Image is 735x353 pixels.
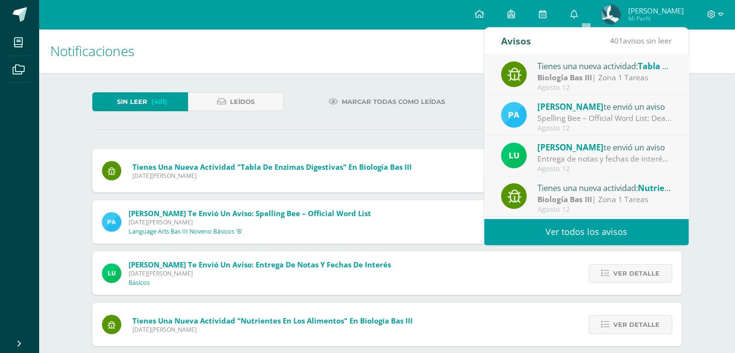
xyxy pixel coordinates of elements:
div: te envió un aviso [537,141,672,153]
p: Language Arts Bas III Noveno Básicos 'B' [129,228,243,235]
span: [PERSON_NAME] te envió un aviso: Entrega de notas y fechas de interés [129,260,391,269]
a: Ver todos los avisos [484,219,689,245]
img: f699e455cfe0b6205fbd7994ff7a8509.png [601,5,620,24]
span: [DATE][PERSON_NAME] [129,218,371,226]
span: Marcar todas como leídas [342,93,445,111]
div: Agosto 12 [537,206,672,214]
span: Ver detalle [613,265,660,282]
a: Leídos [188,92,284,111]
img: 54f82b4972d4d37a72c9d8d1d5f4dac6.png [102,264,121,283]
span: [DATE][PERSON_NAME] [132,172,412,180]
span: [DATE][PERSON_NAME] [132,325,413,334]
div: | Zona 1 Tareas [537,72,672,83]
div: Avisos [501,28,531,54]
span: Tienes una nueva actividad "Nutrientes en los alimentos" En Biología Bas III [132,316,413,325]
div: | Zona 1 Tareas [537,194,672,205]
span: [PERSON_NAME] [628,6,683,15]
a: Marcar todas como leídas [317,92,457,111]
strong: Biología Bas III [537,72,592,83]
img: 16d00d6a61aad0e8a558f8de8df831eb.png [102,212,121,232]
img: 16d00d6a61aad0e8a558f8de8df831eb.png [501,102,527,128]
div: te envió un aviso [537,100,672,113]
span: Notificaciones [50,42,134,60]
span: 401 [610,35,623,46]
span: (401) [151,93,167,111]
p: Básicos [129,279,150,287]
span: Ver detalle [613,316,660,334]
div: Agosto 12 [537,84,672,92]
span: [PERSON_NAME] [537,101,604,112]
strong: Biología Bas III [537,194,592,205]
div: Entrega de notas y fechas de interés: Buenos días estimada comunidad. Espero que se encuentren mu... [537,153,672,164]
img: 54f82b4972d4d37a72c9d8d1d5f4dac6.png [501,143,527,168]
span: Leídos [230,93,255,111]
span: avisos sin leer [610,35,672,46]
div: Tienes una nueva actividad: [537,181,672,194]
div: Tienes una nueva actividad: [537,59,672,72]
div: Spelling Bee – Official Word List: Dear Students, Attached you will find the official word list f... [537,113,672,124]
span: Mi Perfil [628,15,683,23]
span: Tienes una nueva actividad "Tabla de enzimas digestivas" En Biología Bas III [132,162,412,172]
span: [PERSON_NAME] [537,142,604,153]
div: Agosto 12 [537,165,672,173]
div: Agosto 12 [537,124,672,132]
span: [DATE][PERSON_NAME] [129,269,391,278]
span: Sin leer [117,93,147,111]
span: [PERSON_NAME] te envió un aviso: Spelling Bee – Official Word List [129,208,371,218]
a: Sin leer(401) [92,92,188,111]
